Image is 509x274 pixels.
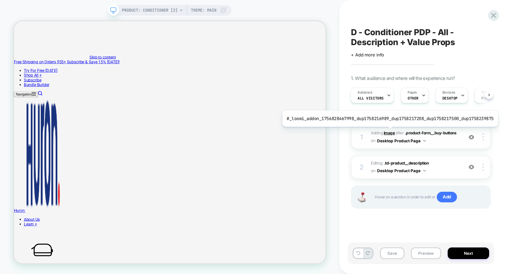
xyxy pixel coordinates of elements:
[377,167,426,175] button: Desktop Product Page
[3,95,24,100] span: Navigation
[191,5,216,16] span: Theme: MAIN
[481,96,501,101] span: Page Load
[371,167,375,174] span: on
[448,247,489,259] button: Next
[358,96,384,101] span: All Visitors
[13,82,47,88] a: Bundle Builder
[384,161,429,166] span: .td-product__description
[482,164,484,171] img: close
[13,267,31,274] a: Learn +
[16,101,62,254] img: Huron brand logo
[408,96,419,101] span: OTHER
[411,247,441,259] button: Preview
[351,52,384,57] span: + Add more info
[371,160,459,175] span: Editing :
[377,137,426,145] button: Desktop Product Page
[358,161,365,173] div: 2
[442,90,455,95] span: Devices
[358,131,365,143] div: 1
[375,192,483,202] span: Hover on a section in order to edit or
[13,63,58,69] a: Try For Free [DATE]
[469,164,474,170] img: crossed eye
[481,90,494,95] span: Trigger
[380,247,404,259] button: Save
[351,75,455,81] span: 1. What audience and where will the experience run?
[371,137,375,144] span: on
[351,113,437,119] span: 2. Which changes the experience contains?
[355,192,368,202] img: Joystick
[32,94,38,101] a: Search
[482,133,484,141] img: close
[437,192,457,202] span: Add
[408,90,417,95] span: Pages
[351,27,491,47] span: D - Conditioner PDP - All - Description + Value Props
[71,51,141,57] span: Subscribe & Save 15% [DATE]!
[384,130,395,135] b: Image
[396,130,404,135] span: AFTER
[13,69,37,75] a: Shop All +
[423,140,426,142] img: down arrow
[442,96,458,101] span: DESKTOP
[405,130,457,135] span: .product-form__buy-buttons
[13,261,34,267] a: About Us
[13,75,36,82] a: Subscribe
[122,5,178,16] span: PRODUCT: Conditioner [2]
[469,134,474,140] img: crossed eye
[101,45,136,51] a: Skip to content
[371,130,395,135] span: Adding
[358,90,372,95] span: Audience
[423,170,426,171] img: down arrow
